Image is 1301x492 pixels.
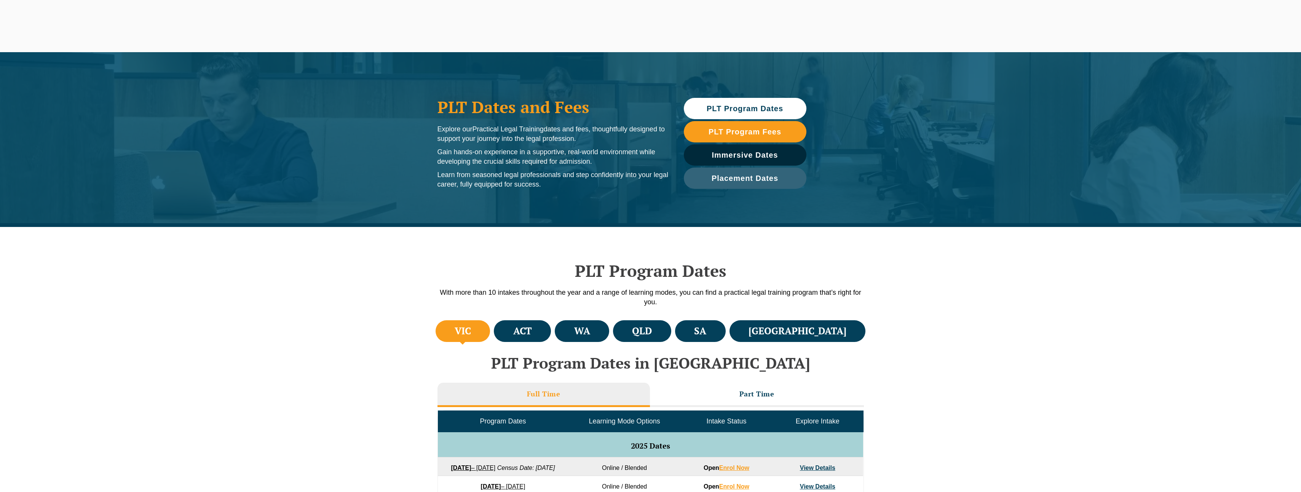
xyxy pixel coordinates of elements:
[589,417,660,425] span: Learning Mode Options
[437,170,669,189] p: Learn from seasoned legal professionals and step confidently into your legal career, fully equipp...
[480,417,526,425] span: Program Dates
[434,355,868,371] h2: PLT Program Dates in [GEOGRAPHIC_DATA]
[704,483,749,490] strong: Open
[796,417,840,425] span: Explore Intake
[574,325,590,337] h4: WA
[455,325,471,337] h4: VIC
[632,325,652,337] h4: QLD
[706,417,746,425] span: Intake Status
[684,144,806,166] a: Immersive Dates
[684,168,806,189] a: Placement Dates
[568,457,681,476] td: Online / Blended
[684,98,806,119] a: PLT Program Dates
[437,97,669,117] h1: PLT Dates and Fees
[800,465,835,471] a: View Details
[451,465,471,471] strong: [DATE]
[704,465,749,471] strong: Open
[800,483,835,490] a: View Details
[527,390,560,398] h3: Full Time
[707,105,783,112] span: PLT Program Dates
[481,483,501,490] strong: [DATE]
[694,325,706,337] h4: SA
[739,390,774,398] h3: Part Time
[437,125,669,144] p: Explore our dates and fees, thoughtfully designed to support your journey into the legal profession.
[712,151,778,159] span: Immersive Dates
[749,325,846,337] h4: [GEOGRAPHIC_DATA]
[719,465,749,471] a: Enrol Now
[513,325,532,337] h4: ACT
[473,125,544,133] span: Practical Legal Training
[712,174,778,182] span: Placement Dates
[437,147,669,166] p: Gain hands-on experience in a supportive, real-world environment while developing the crucial ski...
[631,441,670,451] span: 2025 Dates
[684,121,806,142] a: PLT Program Fees
[709,128,781,136] span: PLT Program Fees
[497,465,555,471] em: Census Date: [DATE]
[451,465,495,471] a: [DATE]– [DATE]
[434,288,868,307] p: With more than 10 intakes throughout the year and a range of learning modes, you can find a pract...
[434,261,868,280] h2: PLT Program Dates
[719,483,749,490] a: Enrol Now
[481,483,525,490] a: [DATE]– [DATE]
